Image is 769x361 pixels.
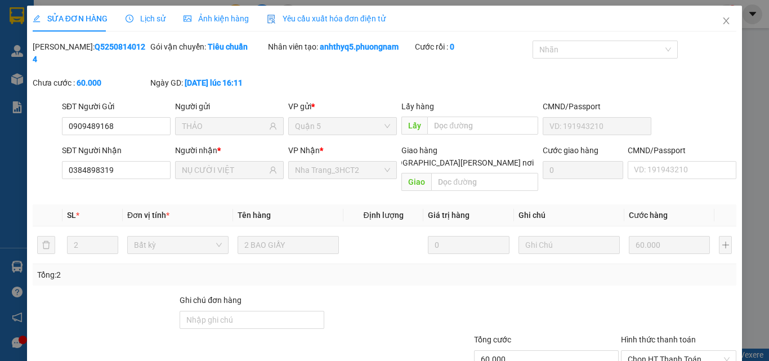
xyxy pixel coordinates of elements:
[184,15,191,23] span: picture
[428,211,470,220] span: Giá trị hàng
[37,269,298,281] div: Tổng: 2
[126,15,133,23] span: clock-circle
[415,41,530,53] div: Cước rồi :
[150,41,266,53] div: Gói vận chuyển:
[543,146,598,155] label: Cước giao hàng
[62,100,171,113] div: SĐT Người Gửi
[401,117,427,135] span: Lấy
[175,144,284,157] div: Người nhận
[238,211,271,220] span: Tên hàng
[628,144,736,157] div: CMND/Passport
[33,77,148,89] div: Chưa cước :
[184,14,249,23] span: Ảnh kiện hàng
[62,144,171,157] div: SĐT Người Nhận
[295,118,390,135] span: Quận 5
[518,236,620,254] input: Ghi Chú
[629,211,668,220] span: Cước hàng
[295,162,390,179] span: Nha Trang_3HCT2
[127,211,169,220] span: Đơn vị tính
[269,122,277,130] span: user
[180,311,324,329] input: Ghi chú đơn hàng
[621,335,696,344] label: Hình thức thanh toán
[629,236,710,254] input: 0
[543,117,651,135] input: VD: 191943210
[719,236,732,254] button: plus
[722,16,731,25] span: close
[401,102,434,111] span: Lấy hàng
[126,14,166,23] span: Lịch sử
[514,204,624,226] th: Ghi chú
[182,120,267,132] input: Tên người gửi
[320,42,399,51] b: anhthyq5.phuongnam
[33,14,108,23] span: SỬA ĐƠN HÀNG
[182,164,267,176] input: Tên người nhận
[37,236,55,254] button: delete
[185,78,243,87] b: [DATE] lúc 16:11
[267,15,276,24] img: icon
[428,236,509,254] input: 0
[175,100,284,113] div: Người gửi
[431,173,538,191] input: Dọc đường
[288,146,320,155] span: VP Nhận
[77,78,101,87] b: 60.000
[134,237,222,253] span: Bất kỳ
[180,296,242,305] label: Ghi chú đơn hàng
[238,236,339,254] input: VD: Bàn, Ghế
[450,42,454,51] b: 0
[543,100,651,113] div: CMND/Passport
[380,157,538,169] span: [GEOGRAPHIC_DATA][PERSON_NAME] nơi
[267,14,386,23] span: Yêu cầu xuất hóa đơn điện tử
[208,42,248,51] b: Tiêu chuẩn
[288,100,397,113] div: VP gửi
[33,41,148,65] div: [PERSON_NAME]:
[33,15,41,23] span: edit
[401,173,431,191] span: Giao
[67,211,76,220] span: SL
[150,77,266,89] div: Ngày GD:
[363,211,403,220] span: Định lượng
[543,161,623,179] input: Cước giao hàng
[269,166,277,174] span: user
[268,41,413,53] div: Nhân viên tạo:
[474,335,511,344] span: Tổng cước
[401,146,437,155] span: Giao hàng
[710,6,742,37] button: Close
[427,117,538,135] input: Dọc đường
